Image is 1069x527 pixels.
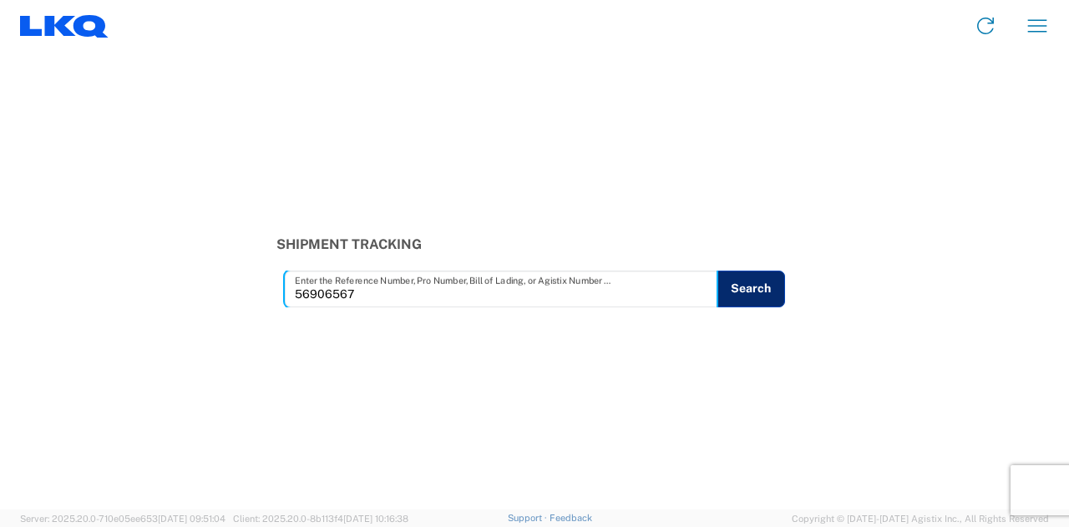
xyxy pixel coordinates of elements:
[792,511,1049,526] span: Copyright © [DATE]-[DATE] Agistix Inc., All Rights Reserved
[20,514,225,524] span: Server: 2025.20.0-710e05ee653
[233,514,408,524] span: Client: 2025.20.0-8b113f4
[276,236,793,252] h3: Shipment Tracking
[717,271,785,307] button: Search
[158,514,225,524] span: [DATE] 09:51:04
[550,513,592,523] a: Feedback
[508,513,550,523] a: Support
[343,514,408,524] span: [DATE] 10:16:38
